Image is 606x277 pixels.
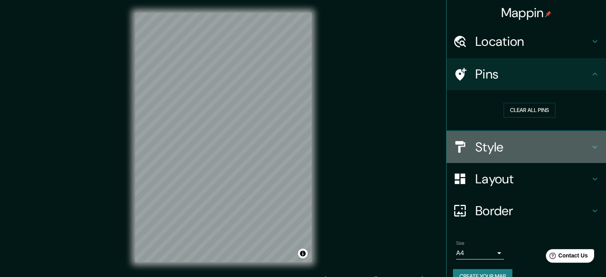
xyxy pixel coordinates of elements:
[475,171,590,187] h4: Layout
[135,13,312,262] canvas: Map
[475,203,590,219] h4: Border
[504,103,555,118] button: Clear all pins
[535,246,597,268] iframe: Help widget launcher
[475,33,590,49] h4: Location
[475,139,590,155] h4: Style
[456,247,504,259] div: A4
[447,131,606,163] div: Style
[447,163,606,195] div: Layout
[447,195,606,227] div: Border
[456,240,465,246] label: Size
[475,66,590,82] h4: Pins
[501,5,552,21] h4: Mappin
[447,26,606,57] div: Location
[447,58,606,90] div: Pins
[545,11,551,17] img: pin-icon.png
[298,249,308,258] button: Toggle attribution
